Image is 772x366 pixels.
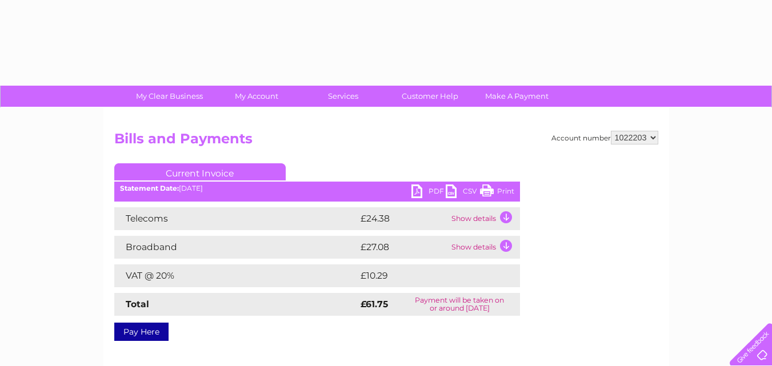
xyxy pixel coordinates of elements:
[114,131,658,152] h2: Bills and Payments
[449,207,520,230] td: Show details
[551,131,658,144] div: Account number
[114,184,520,192] div: [DATE]
[358,236,449,259] td: £27.08
[470,86,564,107] a: Make A Payment
[383,86,477,107] a: Customer Help
[411,184,446,201] a: PDF
[358,264,496,287] td: £10.29
[114,323,169,341] a: Pay Here
[209,86,303,107] a: My Account
[114,207,358,230] td: Telecoms
[358,207,449,230] td: £24.38
[449,236,520,259] td: Show details
[114,163,286,180] a: Current Invoice
[446,184,480,201] a: CSV
[114,236,358,259] td: Broadband
[114,264,358,287] td: VAT @ 20%
[361,299,388,309] strong: £61.75
[480,184,514,201] a: Print
[296,86,390,107] a: Services
[122,86,217,107] a: My Clear Business
[399,293,519,316] td: Payment will be taken on or around [DATE]
[120,184,179,192] b: Statement Date:
[126,299,149,309] strong: Total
